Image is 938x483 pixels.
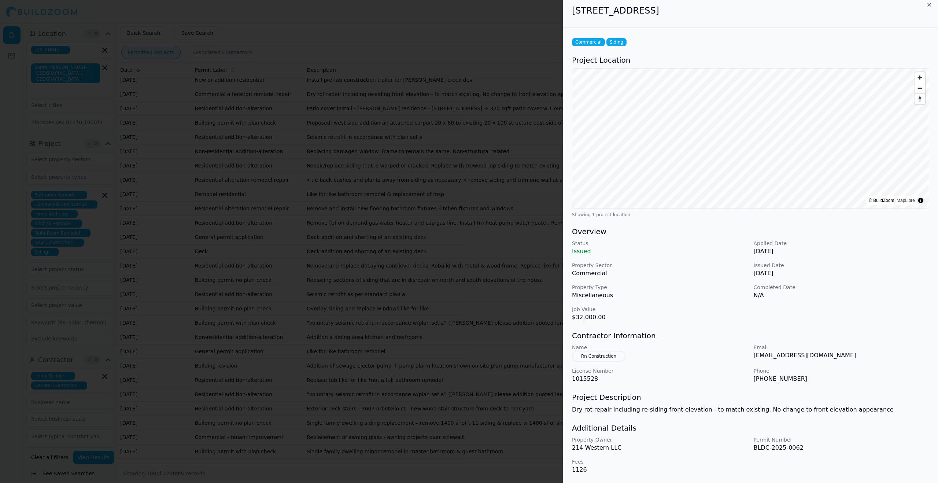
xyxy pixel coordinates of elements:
h3: Contractor Information [572,331,929,341]
p: [DATE] [754,247,930,256]
p: 1126 [572,465,748,474]
button: Reset bearing to north [915,93,925,104]
canvas: Map [572,69,929,209]
h3: Project Location [572,55,929,65]
button: Zoom out [915,83,925,93]
p: Fees [572,458,748,465]
p: Completed Date [754,284,930,291]
p: Issued Date [754,262,930,269]
p: Name [572,344,748,351]
p: N/A [754,291,930,300]
div: Showing 1 project location [572,212,929,218]
p: Email [754,344,930,351]
h3: Additional Details [572,423,929,433]
p: Job Value [572,306,748,313]
p: [DATE] [754,269,930,278]
p: License Number [572,367,748,375]
span: Commercial [572,38,605,46]
p: Dry rot repair including re-siding front elevation - to match existing. No change to front elevat... [572,405,929,414]
p: Status [572,240,748,247]
p: BLDC-2025-0062 [754,443,930,452]
p: Miscellaneous [572,291,748,300]
p: 1015528 [572,375,748,383]
p: Phone [754,367,930,375]
p: [PHONE_NUMBER] [754,375,930,383]
p: Issued [572,247,748,256]
p: Property Sector [572,262,748,269]
p: $32,000.00 [572,313,748,322]
button: Zoom in [915,72,925,83]
p: Property Owner [572,436,748,443]
h3: Overview [572,226,929,237]
button: Rn Construction [572,351,625,361]
h3: Project Description [572,392,929,402]
p: [EMAIL_ADDRESS][DOMAIN_NAME] [754,351,930,360]
h2: [STREET_ADDRESS] [572,5,929,16]
span: Siding [606,38,627,46]
p: 214 Western LLC [572,443,748,452]
summary: Toggle attribution [916,196,925,205]
p: Applied Date [754,240,930,247]
p: Property Type [572,284,748,291]
a: MapLibre [897,198,915,203]
p: Commercial [572,269,748,278]
p: Permit Number [754,436,930,443]
div: © BuildZoom | [869,197,915,204]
